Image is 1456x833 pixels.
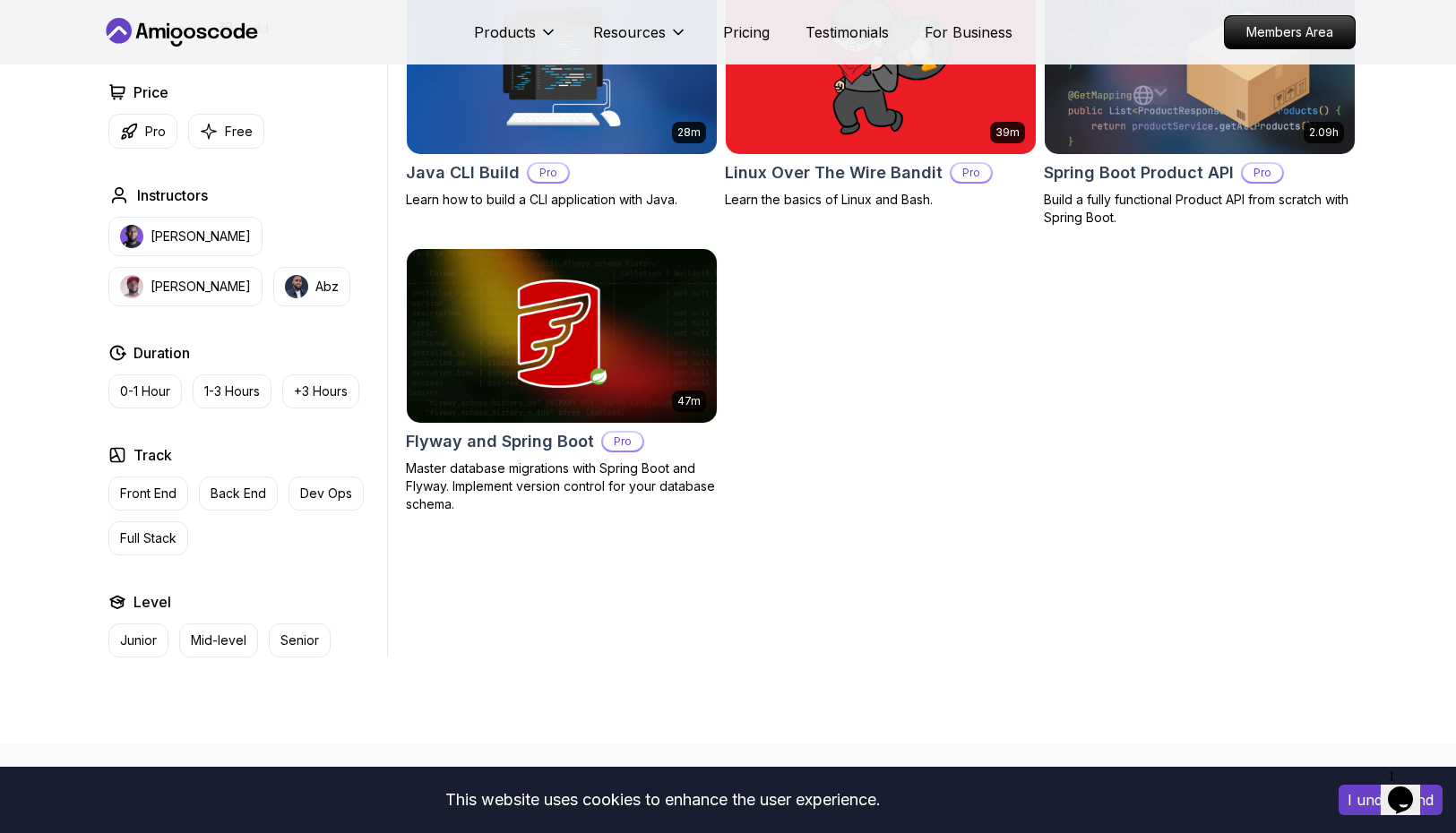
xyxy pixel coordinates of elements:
[995,125,1020,140] p: 39m
[108,374,182,408] button: 0-1 Hour
[1044,160,1234,185] h2: Spring Boot Product API
[269,623,331,657] button: Senior
[151,278,251,296] p: [PERSON_NAME]
[1225,16,1355,48] p: Members Area
[108,477,188,511] button: Front End
[529,164,568,182] p: Pro
[474,21,536,43] p: Products
[315,278,339,296] p: Abz
[725,160,943,185] h2: Linux Over The Wire Bandit
[120,529,177,547] p: Full Stack
[273,267,350,306] button: instructor imgAbz
[108,217,263,256] button: instructor img[PERSON_NAME]
[145,123,166,141] p: Pro
[120,631,157,649] p: Junior
[191,631,246,649] p: Mid-level
[1339,785,1443,815] button: Accept cookies
[137,185,208,206] h2: Instructors
[13,780,1312,820] div: This website uses cookies to enhance the user experience.
[108,267,263,306] button: instructor img[PERSON_NAME]
[725,191,1037,209] p: Learn the basics of Linux and Bash.
[204,382,260,400] p: 1-3 Hours
[406,459,718,513] p: Master database migrations with Spring Boot and Flyway. Implement version control for your databa...
[120,225,143,248] img: instructor img
[474,21,557,57] button: Products
[120,382,170,400] p: 0-1 Hour
[120,485,177,502] p: Front End
[282,374,359,408] button: +3 Hours
[593,21,687,57] button: Resources
[407,249,717,423] img: Flyway and Spring Boot card
[108,521,188,555] button: Full Stack
[120,275,143,298] img: instructor img
[193,374,271,408] button: 1-3 Hours
[211,485,266,502] p: Back End
[108,114,177,149] button: Pro
[188,114,264,149] button: Free
[280,631,319,649] p: Senior
[179,623,258,657] button: Mid-level
[300,485,352,502] p: Dev Ops
[406,248,718,513] a: Flyway and Spring Boot card47mFlyway and Spring BootProMaster database migrations with Spring Boo...
[134,82,168,103] h2: Price
[406,160,520,185] h2: Java CLI Build
[603,433,642,451] p: Pro
[285,275,308,298] img: instructor img
[677,394,701,408] p: 47m
[677,125,701,140] p: 28m
[406,429,594,454] h2: Flyway and Spring Boot
[1224,15,1356,49] a: Members Area
[225,123,253,141] p: Free
[1044,191,1356,227] p: Build a fully functional Product API from scratch with Spring Boot.
[199,477,278,511] button: Back End
[925,21,1012,43] a: For Business
[1243,164,1282,182] p: Pro
[151,228,251,245] p: [PERSON_NAME]
[134,444,172,466] h2: Track
[952,164,991,182] p: Pro
[289,477,364,511] button: Dev Ops
[806,21,889,43] a: Testimonials
[294,382,348,400] p: +3 Hours
[406,191,718,209] p: Learn how to build a CLI application with Java.
[134,342,190,364] h2: Duration
[1381,761,1438,815] iframe: chat widget
[593,21,666,43] p: Resources
[723,21,770,43] a: Pricing
[134,591,171,613] h2: Level
[108,623,168,657] button: Junior
[1309,125,1339,140] p: 2.09h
